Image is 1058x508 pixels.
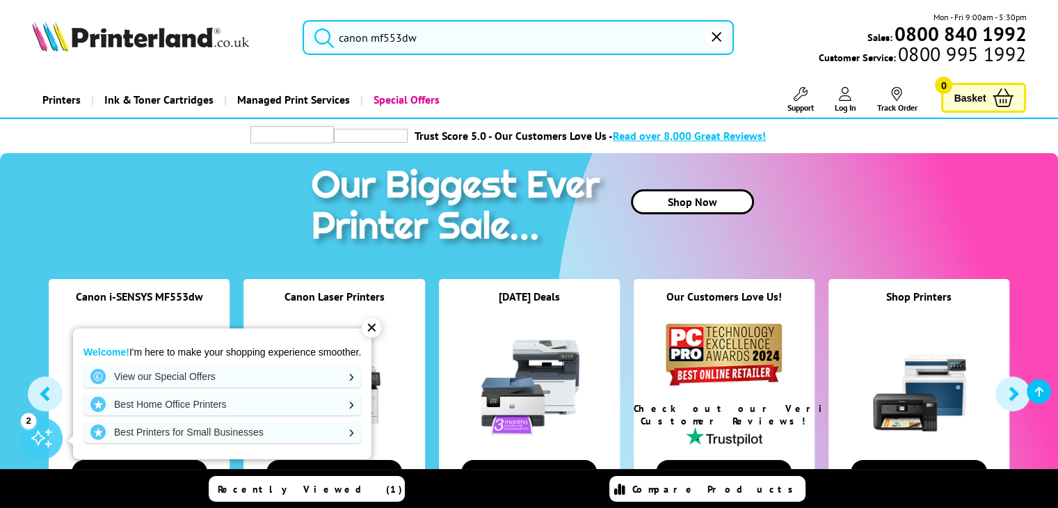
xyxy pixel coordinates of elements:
span: Customer Service: [819,47,1026,64]
span: Basket [954,88,986,107]
a: Support [787,87,813,113]
span: Ink & Toner Cartridges [104,82,214,118]
a: Recently Viewed (1) [209,476,405,502]
span: Mon - Fri 9:00am - 5:30pm [933,10,1026,24]
a: Log In [834,87,856,113]
div: [DATE] Deals [439,289,620,321]
a: Best Printers for Small Businesses [83,421,361,443]
a: Printerland Logo [32,21,285,54]
img: printer sale [304,153,614,262]
span: Sales: [867,31,892,44]
button: View [72,460,207,484]
img: Printerland Logo [32,21,249,51]
a: Special Offers [360,82,450,118]
b: 0800 840 1992 [894,21,1026,47]
div: Our Customers Love Us! [634,289,815,321]
button: Read Reviews [656,460,792,484]
span: Log In [834,102,856,113]
div: 2 [21,413,36,428]
a: Basket 0 [941,83,1026,113]
div: ✕ [362,318,381,338]
span: Compare Products [632,483,801,495]
button: View [461,460,597,484]
strong: Welcome! [83,347,129,358]
button: View [266,460,402,484]
span: Support [787,102,813,113]
div: Shop Printers [828,289,1009,321]
a: Printers [32,82,91,118]
button: View [851,460,986,484]
input: Search product or [303,20,734,55]
a: Canon Laser Printers [284,289,385,303]
span: Recently Viewed (1) [218,483,403,495]
p: I'm here to make your shopping experience smoother. [83,346,361,358]
span: Read over 8,000 Great Reviews! [613,129,766,143]
a: Shop Now [631,189,754,214]
a: 0800 840 1992 [892,27,1026,40]
a: Trust Score 5.0 - Our Customers Love Us -Read over 8,000 Great Reviews! [415,129,766,143]
a: View our Special Offers [83,365,361,388]
a: Compare Products [609,476,805,502]
a: Canon i-SENSYS MF553dw [76,289,203,303]
a: Track Order [876,87,917,113]
a: Ink & Toner Cartridges [91,82,224,118]
span: 0 [935,77,952,94]
span: 0800 995 1992 [896,47,1026,61]
img: trustpilot rating [250,126,334,143]
a: Best Home Office Printers [83,393,361,415]
img: trustpilot rating [334,129,408,143]
div: Check out our Verified Customer Reviews! [634,402,815,427]
a: Managed Print Services [224,82,360,118]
